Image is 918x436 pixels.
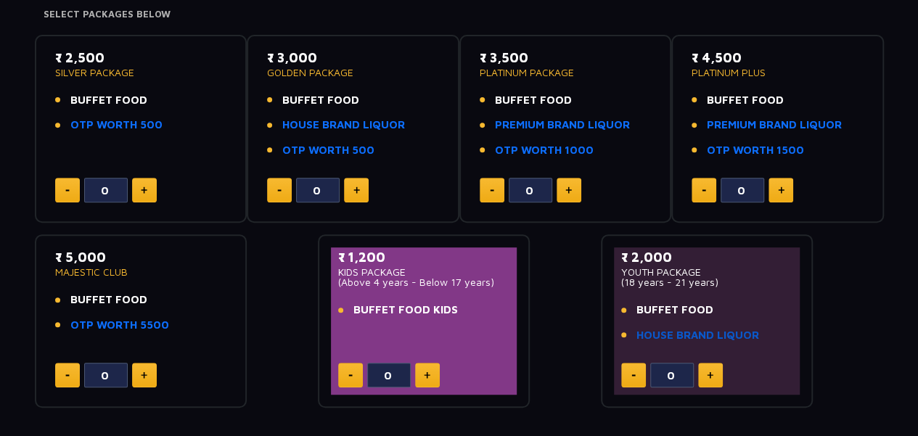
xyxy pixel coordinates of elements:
p: ₹ 2,500 [55,48,227,67]
img: plus [565,186,572,194]
a: PREMIUM BRAND LIQUOR [707,117,842,133]
a: OTP WORTH 1000 [495,142,594,159]
p: ₹ 2,000 [621,247,793,267]
img: plus [141,186,147,194]
p: ₹ 3,500 [480,48,652,67]
a: OTP WORTH 500 [282,142,374,159]
p: KIDS PACKAGE [338,267,510,277]
img: minus [65,189,70,192]
img: plus [141,371,147,379]
img: plus [707,371,713,379]
span: BUFFET FOOD KIDS [353,302,458,318]
img: minus [702,189,706,192]
span: BUFFET FOOD [70,92,147,109]
img: minus [277,189,282,192]
a: HOUSE BRAND LIQUOR [282,117,405,133]
p: PLATINUM PLUS [692,67,864,78]
p: ₹ 4,500 [692,48,864,67]
a: OTP WORTH 1500 [707,142,804,159]
span: BUFFET FOOD [495,92,572,109]
img: plus [424,371,430,379]
p: SILVER PACKAGE [55,67,227,78]
a: HOUSE BRAND LIQUOR [636,327,759,344]
p: PLATINUM PACKAGE [480,67,652,78]
span: BUFFET FOOD [707,92,784,109]
p: (18 years - 21 years) [621,277,793,287]
p: MAJESTIC CLUB [55,267,227,277]
img: minus [490,189,494,192]
a: PREMIUM BRAND LIQUOR [495,117,630,133]
p: ₹ 1,200 [338,247,510,267]
p: (Above 4 years - Below 17 years) [338,277,510,287]
span: BUFFET FOOD [636,302,713,318]
a: OTP WORTH 500 [70,117,163,133]
img: minus [631,374,636,377]
img: plus [778,186,784,194]
p: ₹ 3,000 [267,48,439,67]
h4: Select Packages Below [44,9,875,20]
p: GOLDEN PACKAGE [267,67,439,78]
span: BUFFET FOOD [282,92,359,109]
p: ₹ 5,000 [55,247,227,267]
img: minus [348,374,353,377]
a: OTP WORTH 5500 [70,317,169,334]
span: BUFFET FOOD [70,292,147,308]
p: YOUTH PACKAGE [621,267,793,277]
img: plus [353,186,360,194]
img: minus [65,374,70,377]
